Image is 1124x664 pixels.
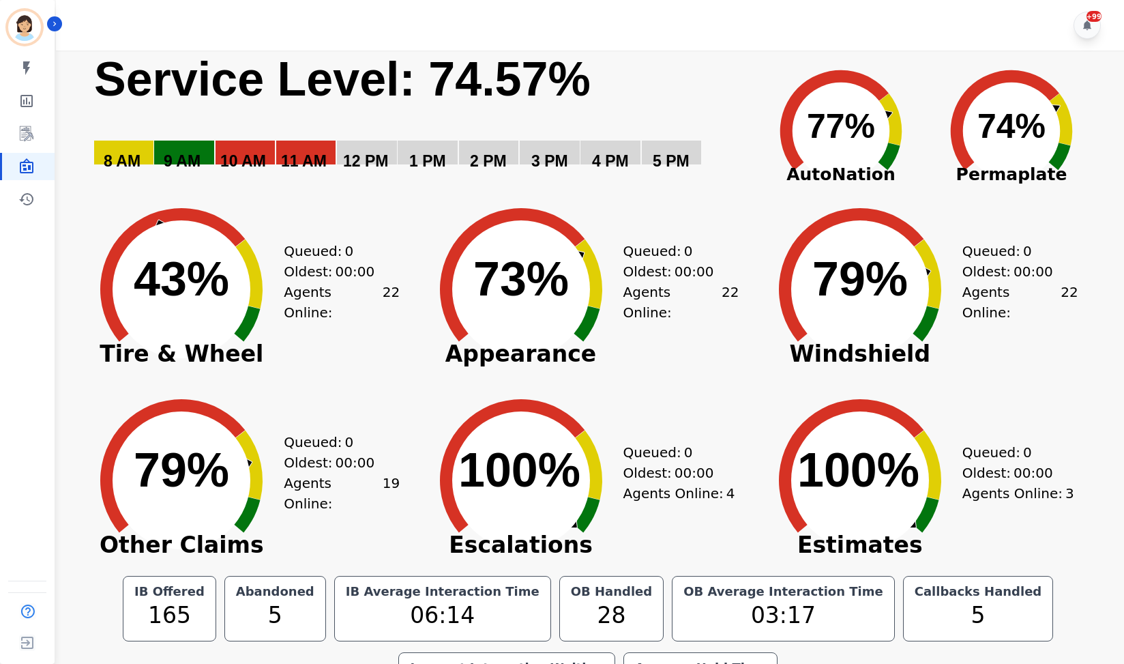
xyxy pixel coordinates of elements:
div: Queued: [284,241,386,261]
text: 12 PM [343,152,388,170]
div: Agents Online: [962,483,1078,504]
span: 00:00 [336,452,375,473]
text: Service Level: 74.57% [94,53,591,106]
text: 9 AM [164,152,201,170]
span: Windshield [758,347,962,361]
span: 22 [383,282,400,323]
div: IB Average Interaction Time [343,585,542,598]
span: AutoNation [756,162,926,188]
span: Permaplate [926,162,1097,188]
img: Bordered avatar [8,11,41,44]
div: 5 [912,598,1045,633]
div: 165 [132,598,207,633]
span: 0 [1023,442,1032,463]
div: 28 [568,598,655,633]
span: 3 [1065,483,1074,504]
div: IB Offered [132,585,207,598]
text: 11 AM [281,152,327,170]
div: Agents Online: [284,473,400,514]
span: Appearance [419,347,623,361]
text: 77% [807,107,875,145]
div: Abandoned [233,585,317,598]
text: 2 PM [470,152,507,170]
div: Queued: [623,442,726,463]
text: 8 AM [104,152,140,170]
div: 06:14 [343,598,542,633]
div: Oldest: [284,452,386,473]
text: 74% [977,107,1046,145]
text: 5 PM [653,152,690,170]
span: 00:00 [675,463,714,483]
div: Oldest: [962,463,1065,483]
span: Other Claims [79,538,284,552]
span: 22 [1061,282,1078,323]
span: 4 [726,483,735,504]
div: 03:17 [681,598,886,633]
text: 4 PM [592,152,629,170]
div: +99 [1086,11,1101,22]
div: Queued: [962,241,1065,261]
span: 00:00 [1014,463,1053,483]
text: 100% [797,444,919,497]
span: 0 [684,241,693,261]
span: 0 [684,442,693,463]
span: 0 [344,241,353,261]
text: 3 PM [531,152,568,170]
text: 1 PM [409,152,446,170]
span: Escalations [419,538,623,552]
span: 00:00 [1014,261,1053,282]
div: Agents Online: [623,282,739,323]
div: 5 [233,598,317,633]
div: Queued: [284,432,386,452]
span: Estimates [758,538,962,552]
text: 79% [812,252,908,306]
div: Oldest: [623,463,726,483]
text: 43% [134,252,229,306]
div: OB Average Interaction Time [681,585,886,598]
div: Callbacks Handled [912,585,1045,598]
text: 79% [134,444,229,497]
div: Oldest: [962,261,1065,282]
span: 00:00 [675,261,714,282]
text: 10 AM [220,152,266,170]
div: Agents Online: [962,282,1078,323]
span: 0 [344,432,353,452]
div: OB Handled [568,585,655,598]
span: 0 [1023,241,1032,261]
span: Tire & Wheel [79,347,284,361]
div: Agents Online: [623,483,739,504]
div: Queued: [623,241,726,261]
span: 00:00 [336,261,375,282]
div: Oldest: [623,261,726,282]
text: 100% [458,444,580,497]
div: Queued: [962,442,1065,463]
span: 22 [722,282,739,323]
div: Oldest: [284,261,386,282]
text: 73% [473,252,569,306]
span: 19 [383,473,400,514]
svg: Service Level: 0% [93,50,752,190]
div: Agents Online: [284,282,400,323]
